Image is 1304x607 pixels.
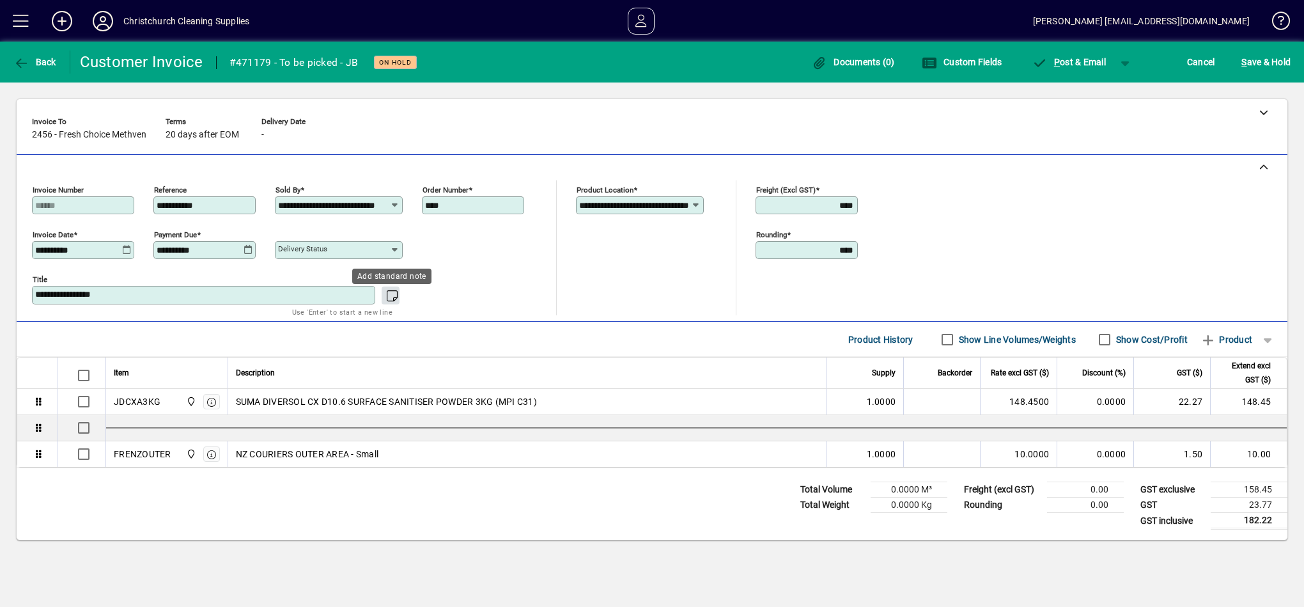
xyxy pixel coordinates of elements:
[756,230,787,239] mat-label: Rounding
[958,498,1047,513] td: Rounding
[1211,498,1287,513] td: 23.77
[756,185,816,194] mat-label: Freight (excl GST)
[848,329,913,350] span: Product History
[1047,498,1124,513] td: 0.00
[82,10,123,33] button: Profile
[1211,513,1287,529] td: 182.22
[278,244,327,253] mat-label: Delivery status
[1262,3,1288,44] a: Knowledge Base
[843,328,919,351] button: Product History
[812,57,895,67] span: Documents (0)
[166,130,239,140] span: 20 days after EOM
[114,395,160,408] div: JDCXA3KG
[956,333,1076,346] label: Show Line Volumes/Weights
[1134,482,1211,498] td: GST exclusive
[1057,441,1133,467] td: 0.0000
[922,57,1002,67] span: Custom Fields
[1047,482,1124,498] td: 0.00
[1114,333,1188,346] label: Show Cost/Profit
[33,185,84,194] mat-label: Invoice number
[988,395,1049,408] div: 148.4500
[183,447,198,461] span: Christchurch Cleaning Supplies Ltd
[991,366,1049,380] span: Rate excl GST ($)
[1210,389,1287,415] td: 148.45
[1054,57,1060,67] span: P
[276,185,300,194] mat-label: Sold by
[114,366,129,380] span: Item
[1032,57,1106,67] span: ost & Email
[1133,441,1210,467] td: 1.50
[33,275,47,284] mat-label: Title
[1133,389,1210,415] td: 22.27
[423,185,469,194] mat-label: Order number
[958,482,1047,498] td: Freight (excl GST)
[1187,52,1215,72] span: Cancel
[1218,359,1271,387] span: Extend excl GST ($)
[379,58,412,67] span: On hold
[1211,482,1287,498] td: 158.45
[33,230,74,239] mat-label: Invoice date
[236,448,379,461] span: NZ COURIERS OUTER AREA - Small
[938,366,972,380] span: Backorder
[1033,11,1250,31] div: [PERSON_NAME] [EMAIL_ADDRESS][DOMAIN_NAME]
[1082,366,1126,380] span: Discount (%)
[114,448,171,461] div: FRENZOUTER
[292,304,392,319] mat-hint: Use 'Enter' to start a new line
[1210,441,1287,467] td: 10.00
[10,51,59,74] button: Back
[123,11,249,31] div: Christchurch Cleaning Supplies
[1057,389,1133,415] td: 0.0000
[261,130,264,140] span: -
[794,482,871,498] td: Total Volume
[1241,57,1246,67] span: S
[1194,328,1259,351] button: Product
[236,366,275,380] span: Description
[1025,51,1112,74] button: Post & Email
[871,482,947,498] td: 0.0000 M³
[1184,51,1218,74] button: Cancel
[867,395,896,408] span: 1.0000
[577,185,633,194] mat-label: Product location
[352,269,431,284] div: Add standard note
[42,10,82,33] button: Add
[872,366,896,380] span: Supply
[867,448,896,461] span: 1.0000
[13,57,56,67] span: Back
[871,498,947,513] td: 0.0000 Kg
[1134,513,1211,529] td: GST inclusive
[154,230,197,239] mat-label: Payment due
[1134,498,1211,513] td: GST
[236,395,537,408] span: SUMA DIVERSOL CX D10.6 SURFACE SANITISER POWDER 3KG (MPI C31)
[794,498,871,513] td: Total Weight
[229,52,359,73] div: #471179 - To be picked - JB
[154,185,187,194] mat-label: Reference
[809,51,898,74] button: Documents (0)
[80,52,203,72] div: Customer Invoice
[32,130,146,140] span: 2456 - Fresh Choice Methven
[1241,52,1291,72] span: ave & Hold
[988,448,1049,461] div: 10.0000
[919,51,1005,74] button: Custom Fields
[1200,329,1252,350] span: Product
[1238,51,1294,74] button: Save & Hold
[1177,366,1202,380] span: GST ($)
[183,395,198,409] span: Christchurch Cleaning Supplies Ltd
